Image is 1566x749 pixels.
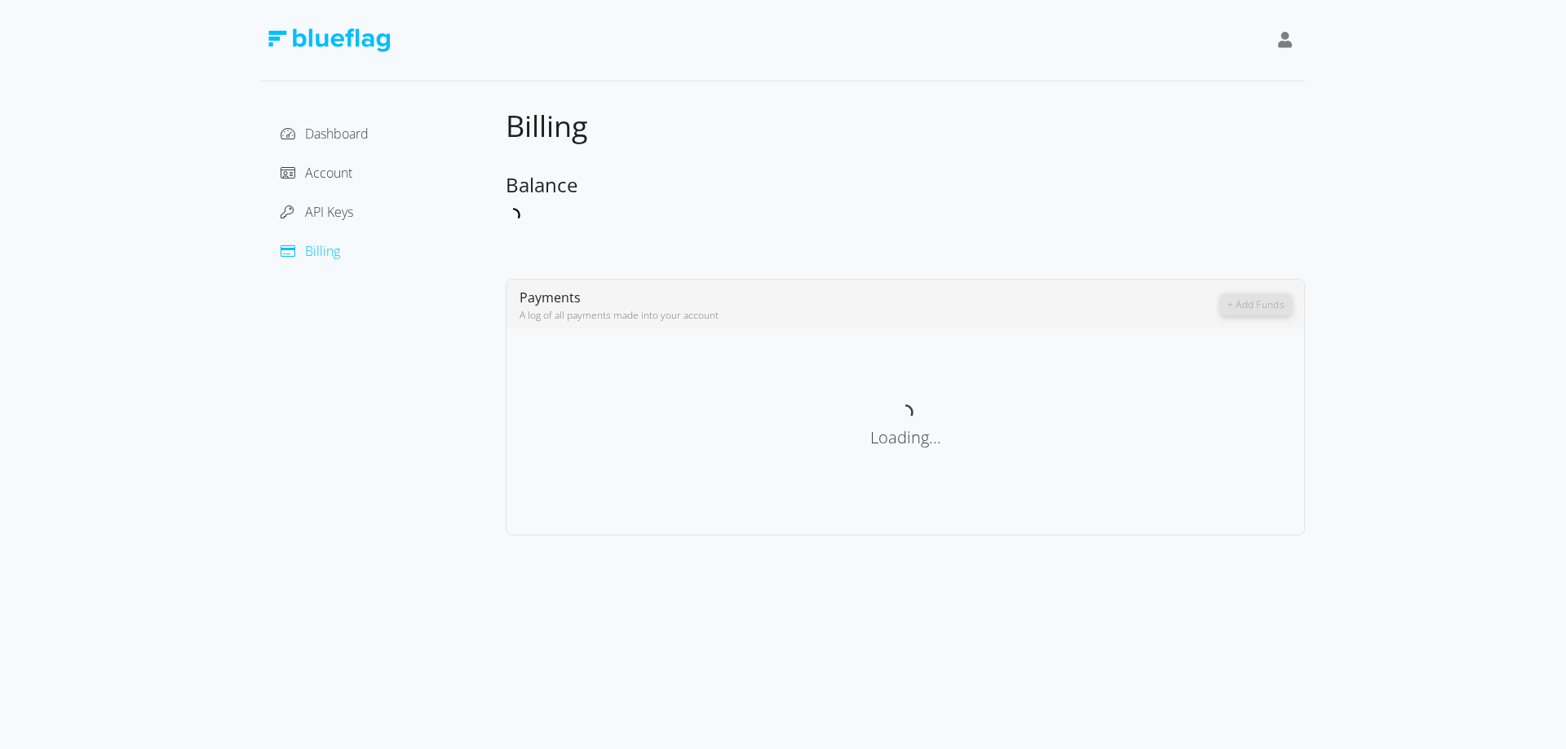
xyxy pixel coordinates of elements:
[305,125,369,143] span: Dashboard
[506,171,577,198] span: Balance
[268,29,390,52] img: Blue Flag Logo
[1221,294,1291,315] button: + Add Funds
[305,242,340,260] span: Billing
[520,289,581,306] span: Payments
[305,164,352,182] span: Account
[506,106,588,146] span: Billing
[281,125,369,143] a: Dashboard
[281,242,340,260] a: Billing
[520,308,1221,323] div: A log of all payments made into your account
[281,203,353,221] a: API Keys
[520,425,1291,450] div: Loading...
[281,164,352,182] a: Account
[305,203,353,221] span: API Keys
